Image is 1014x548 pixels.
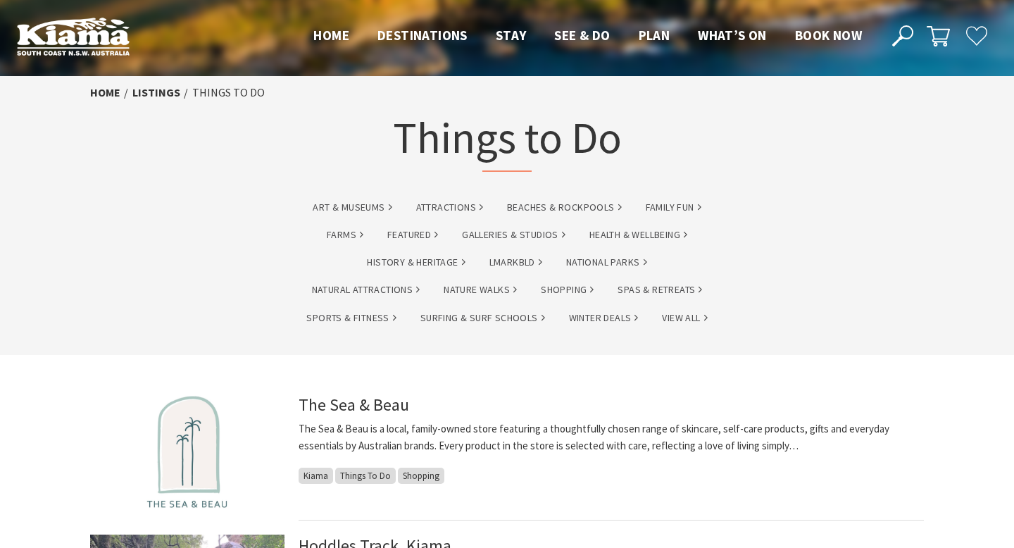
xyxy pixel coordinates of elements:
[306,310,396,326] a: Sports & Fitness
[618,282,702,298] a: Spas & Retreats
[192,84,265,102] li: Things To Do
[299,421,924,454] p: The Sea & Beau is a local, family-owned store featuring a thoughtfully chosen range of skincare, ...
[507,199,622,216] a: Beaches & Rockpools
[662,310,707,326] a: View All
[327,227,363,243] a: Farms
[377,27,468,44] span: Destinations
[299,25,876,48] nav: Main Menu
[299,468,333,484] span: Kiama
[554,27,610,44] span: See & Do
[335,468,396,484] span: Things To Do
[420,310,545,326] a: Surfing & Surf Schools
[416,199,483,216] a: Attractions
[639,27,670,44] span: Plan
[589,227,687,243] a: Health & Wellbeing
[496,27,527,44] span: Stay
[313,199,392,216] a: Art & Museums
[489,254,542,270] a: lmarkbld
[367,254,465,270] a: History & Heritage
[17,17,130,56] img: Kiama Logo
[646,199,701,216] a: Family Fun
[698,27,767,44] span: What’s On
[312,282,420,298] a: Natural Attractions
[566,254,647,270] a: National Parks
[541,282,594,298] a: Shopping
[132,85,180,100] a: listings
[299,394,409,416] a: The Sea & Beau
[795,27,862,44] span: Book now
[387,227,438,243] a: Featured
[313,27,349,44] span: Home
[398,468,444,484] span: Shopping
[569,310,639,326] a: Winter Deals
[462,227,565,243] a: Galleries & Studios
[90,85,120,100] a: Home
[444,282,517,298] a: Nature Walks
[393,109,622,172] h1: Things to Do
